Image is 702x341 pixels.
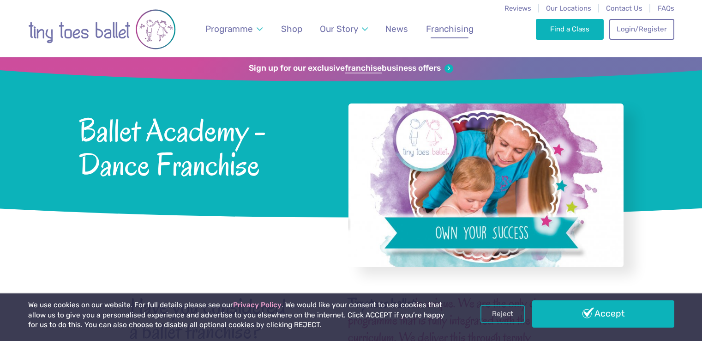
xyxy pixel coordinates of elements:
[201,18,267,40] a: Programme
[532,300,674,327] a: Accept
[504,4,531,12] a: Reviews
[233,301,282,309] a: Privacy Policy
[536,19,604,39] a: Find a Class
[385,24,408,34] span: News
[79,110,324,182] span: Ballet Academy - Dance Franchise
[276,18,306,40] a: Shop
[28,300,448,330] p: We use cookies on our website. For full details please see our . We would like your consent to us...
[606,4,642,12] a: Contact Us
[381,18,413,40] a: News
[28,6,176,53] img: tiny toes ballet
[546,4,591,12] a: Our Locations
[426,24,474,34] span: Franchising
[320,24,358,34] span: Our Story
[205,24,253,34] span: Programme
[315,18,372,40] a: Our Story
[281,24,302,34] span: Shop
[480,305,525,323] a: Reject
[609,19,674,39] a: Login/Register
[658,4,674,12] a: FAQs
[421,18,478,40] a: Franchising
[249,63,453,73] a: Sign up for our exclusivefranchisebusiness offers
[345,63,382,73] strong: franchise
